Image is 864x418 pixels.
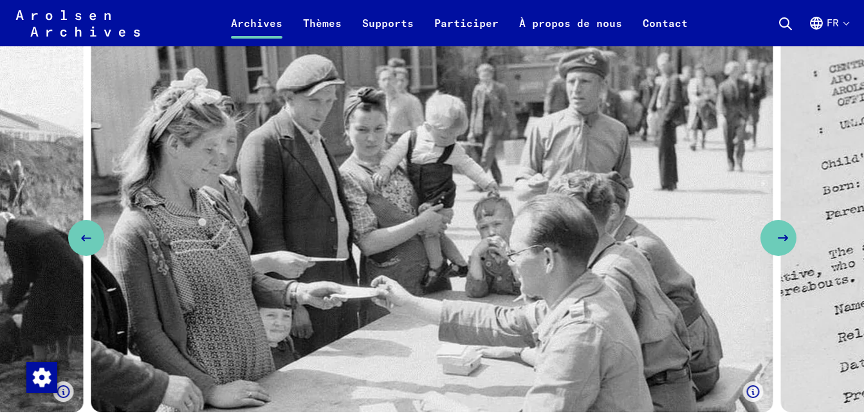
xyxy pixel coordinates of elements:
[91,28,774,412] figure: 3 / 5
[221,8,698,39] nav: Principal
[424,15,509,46] a: Participer
[53,381,74,402] button: Afficher la légende
[221,15,293,46] a: Archives
[26,362,57,393] img: Modification du consentement
[809,15,849,46] button: Français, sélection de la langue
[743,381,764,402] button: Afficher la légende
[632,15,698,46] a: Contact
[293,15,352,46] a: Thèmes
[68,220,104,256] button: Previous slide
[760,220,796,256] button: Next slide
[509,15,632,46] a: À propos de nous
[352,15,424,46] a: Supports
